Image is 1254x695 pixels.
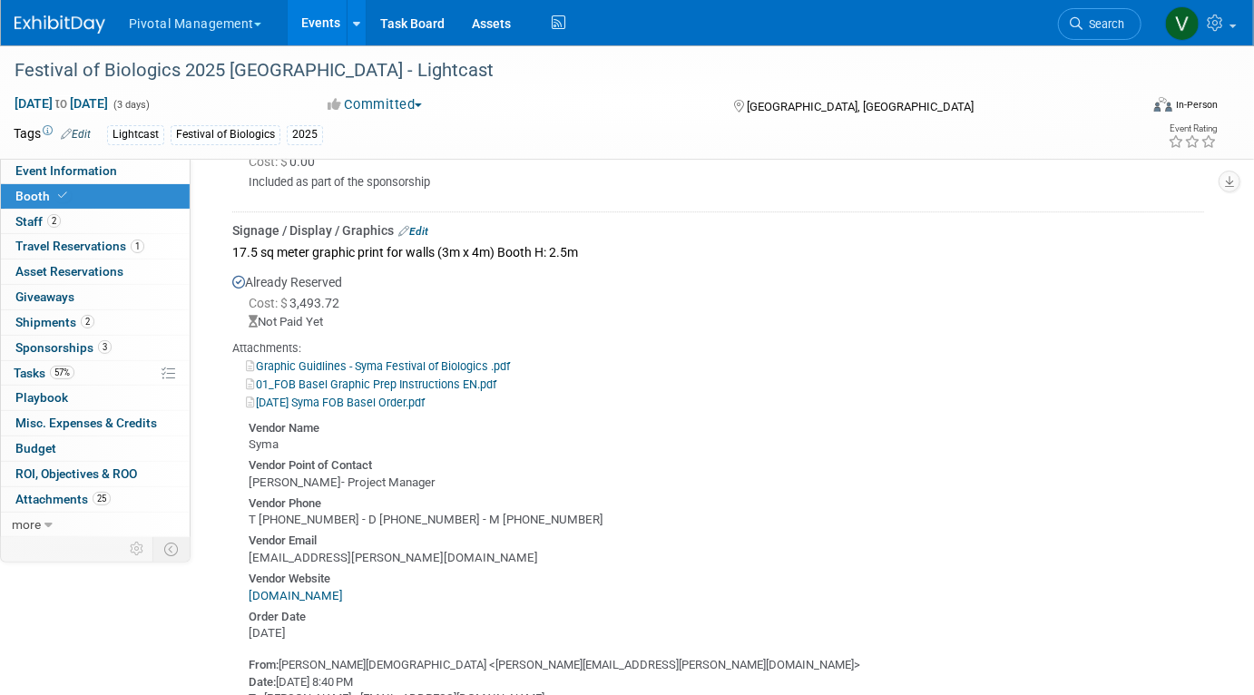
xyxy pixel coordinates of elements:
div: Syma [249,436,1204,454]
div: Included as part of the sponsorship [249,175,1204,191]
td: Toggle Event Tabs [153,537,191,561]
a: Asset Reservations [1,259,190,284]
span: Playbook [15,390,68,405]
a: more [1,513,190,537]
div: [EMAIL_ADDRESS][PERSON_NAME][DOMAIN_NAME] [249,550,1204,567]
div: Lightcast [107,125,164,144]
a: Budget [1,436,190,461]
div: Festival of Biologics 2025 [GEOGRAPHIC_DATA] - Lightcast [8,54,1115,87]
a: Tasks57% [1,361,190,386]
span: 2 [81,315,94,328]
a: 01_FOB Basel Graphic Prep Instructions EN.pdf [246,377,496,391]
span: Sponsorships [15,340,112,355]
a: Shipments2 [1,310,190,335]
a: Search [1058,8,1141,40]
a: Staff2 [1,210,190,234]
a: [DATE] Syma FOB Basel Order.pdf [246,396,425,409]
span: 3,493.72 [249,296,347,310]
div: [PERSON_NAME]- Project Manager [249,475,1204,492]
span: Shipments [15,315,94,329]
span: (3 days) [112,99,150,111]
div: Signage / Display / Graphics [232,221,1204,240]
div: Event Rating [1168,124,1217,133]
span: Event Information [15,163,117,178]
span: more [12,517,41,532]
div: Vendor Website [249,567,1204,588]
div: Already Reserved [232,122,1204,205]
img: ExhibitDay [15,15,105,34]
span: [GEOGRAPHIC_DATA], [GEOGRAPHIC_DATA] [748,100,975,113]
td: Tags [14,124,91,145]
a: ROI, Objectives & ROO [1,462,190,486]
span: 0.00 [249,154,322,169]
a: Travel Reservations1 [1,234,190,259]
div: Event Format [1040,94,1218,122]
div: 17.5 sq meter graphic print for walls (3m x 4m) Booth H: 2.5m [232,240,1204,264]
a: Event Information [1,159,190,183]
span: Budget [15,441,56,455]
b: Date: [249,675,276,689]
div: Vendor Email [249,529,1204,550]
div: Vendor Point of Contact [249,454,1204,475]
span: 25 [93,492,111,505]
span: Attachments [15,492,111,506]
span: Giveaways [15,289,74,304]
a: Sponsorships3 [1,336,190,360]
span: Search [1083,17,1124,31]
div: Attachments: [232,340,1204,357]
div: Not Paid Yet [249,314,1204,331]
button: Committed [321,95,429,114]
img: Valerie Weld [1165,6,1200,41]
span: Travel Reservations [15,239,144,253]
span: Cost: $ [249,154,289,169]
span: Booth [15,189,71,203]
div: 2025 [287,125,323,144]
b: From: [249,658,279,671]
div: Order Date [249,605,1204,626]
a: Attachments25 [1,487,190,512]
span: Staff [15,214,61,229]
span: [DATE] [DATE] [14,95,109,112]
div: Vendor Phone [249,492,1204,513]
span: 2 [47,214,61,228]
div: T [PHONE_NUMBER] - D [PHONE_NUMBER] - M [PHONE_NUMBER] [249,512,1204,529]
a: Graphic Guidlines - Syma Festival of Biologics .pdf [246,359,510,373]
div: Festival of Biologics [171,125,280,144]
span: 57% [50,366,74,379]
span: ROI, Objectives & ROO [15,466,137,481]
a: Playbook [1,386,190,410]
div: [DATE] [249,625,1204,642]
span: Misc. Expenses & Credits [15,416,157,430]
a: [DOMAIN_NAME] [249,589,343,602]
span: 3 [98,340,112,354]
a: Edit [398,225,428,238]
span: to [53,96,70,111]
div: Vendor Name [249,416,1204,437]
img: Format-Inperson.png [1154,97,1172,112]
span: 1 [131,240,144,253]
a: Edit [61,128,91,141]
a: Giveaways [1,285,190,309]
span: Asset Reservations [15,264,123,279]
td: Personalize Event Tab Strip [122,537,153,561]
a: Misc. Expenses & Credits [1,411,190,436]
a: Booth [1,184,190,209]
i: Booth reservation complete [58,191,67,201]
span: Cost: $ [249,296,289,310]
div: In-Person [1175,98,1218,112]
span: Tasks [14,366,74,380]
